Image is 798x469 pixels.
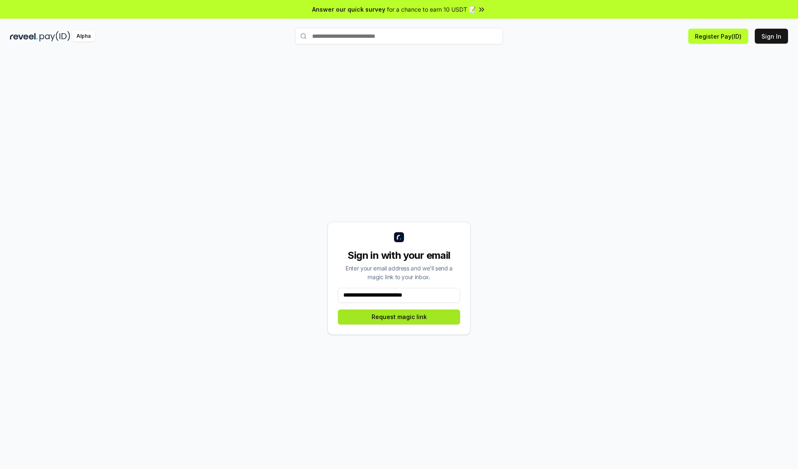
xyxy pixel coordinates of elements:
div: Sign in with your email [338,249,460,262]
img: reveel_dark [10,31,38,42]
button: Sign In [755,29,788,44]
span: Answer our quick survey [312,5,385,14]
div: Enter your email address and we’ll send a magic link to your inbox. [338,264,460,281]
div: Alpha [72,31,95,42]
img: pay_id [39,31,70,42]
span: for a chance to earn 10 USDT 📝 [387,5,476,14]
img: logo_small [394,232,404,242]
button: Request magic link [338,309,460,324]
button: Register Pay(ID) [688,29,748,44]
